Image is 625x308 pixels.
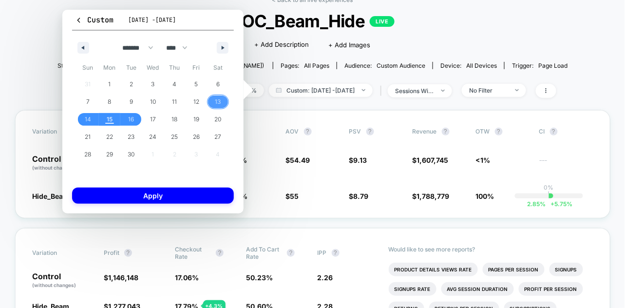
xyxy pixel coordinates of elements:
[120,128,142,146] button: 23
[539,128,593,135] span: CI
[99,111,121,128] button: 15
[246,246,282,260] span: Add To Cart Rate
[207,93,229,111] button: 13
[186,93,208,111] button: 12
[186,111,208,128] button: 19
[85,128,91,146] span: 21
[85,111,91,128] span: 14
[195,76,198,93] span: 5
[389,282,436,296] li: Signups Rate
[519,282,583,296] li: Profit Per Session
[476,156,491,164] span: <1%
[99,76,121,93] button: 1
[142,76,164,93] button: 3
[286,192,299,200] span: $
[413,128,437,135] span: Revenue
[281,62,329,69] div: Pages:
[548,191,550,198] p: |
[215,93,221,111] span: 13
[193,111,199,128] span: 19
[77,146,99,163] button: 28
[108,93,111,111] span: 8
[99,146,121,163] button: 29
[186,60,208,76] span: Fri
[186,128,208,146] button: 26
[354,156,367,164] span: 9.13
[290,156,310,164] span: 54.49
[207,111,229,128] button: 20
[318,249,327,256] span: IPP
[33,128,86,135] span: Variation
[215,111,222,128] span: 20
[33,282,76,288] span: (without changes)
[546,200,573,208] span: 5.75 %
[349,156,367,164] span: $
[128,16,176,24] span: [DATE] - [DATE]
[104,249,119,256] span: Profit
[193,128,200,146] span: 26
[366,128,374,135] button: ?
[551,200,555,208] span: +
[495,128,503,135] button: ?
[33,155,86,172] p: Control
[417,192,450,200] span: 1,788,779
[172,111,178,128] span: 18
[164,76,186,93] button: 4
[207,76,229,93] button: 6
[104,273,138,282] span: $
[389,246,593,253] p: Would like to see more reports?
[120,93,142,111] button: 9
[413,156,449,164] span: $
[544,184,554,191] p: 0%
[99,93,121,111] button: 8
[246,273,273,282] span: 50.23 %
[216,76,220,93] span: 6
[304,128,312,135] button: ?
[142,60,164,76] span: Wed
[128,146,134,163] span: 30
[349,128,361,135] span: PSV
[77,111,99,128] button: 14
[77,128,99,146] button: 21
[175,273,199,282] span: 17.06 %
[149,128,156,146] span: 24
[175,246,211,260] span: Checkout Rate
[186,76,208,93] button: 5
[441,282,514,296] li: Avg Session Duration
[362,89,365,91] img: end
[171,128,178,146] span: 25
[318,273,333,282] span: 2.26
[378,84,388,98] span: |
[370,16,394,27] p: LIVE
[120,111,142,128] button: 16
[483,263,545,276] li: Pages Per Session
[207,128,229,146] button: 27
[120,60,142,76] span: Tue
[344,62,425,69] div: Audience:
[539,157,593,172] span: ---
[332,249,340,257] button: ?
[193,93,199,111] span: 12
[33,192,70,200] span: Hide_Beam
[164,60,186,76] span: Thu
[276,88,282,93] img: calendar
[207,60,229,76] span: Sat
[72,188,234,204] button: Apply
[441,90,445,92] img: end
[33,165,76,171] span: (without changes)
[99,60,121,76] span: Mon
[549,263,583,276] li: Signups
[77,60,99,76] span: Sun
[286,128,299,135] span: AOV
[142,93,164,111] button: 10
[106,146,113,163] span: 29
[142,111,164,128] button: 17
[142,128,164,146] button: 24
[33,272,94,289] p: Control
[72,15,234,31] button: Custom[DATE] -[DATE]
[83,11,542,31] span: POC_Beam_Hide
[395,87,434,95] div: sessions with impression
[99,128,121,146] button: 22
[550,128,558,135] button: ?
[164,111,186,128] button: 18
